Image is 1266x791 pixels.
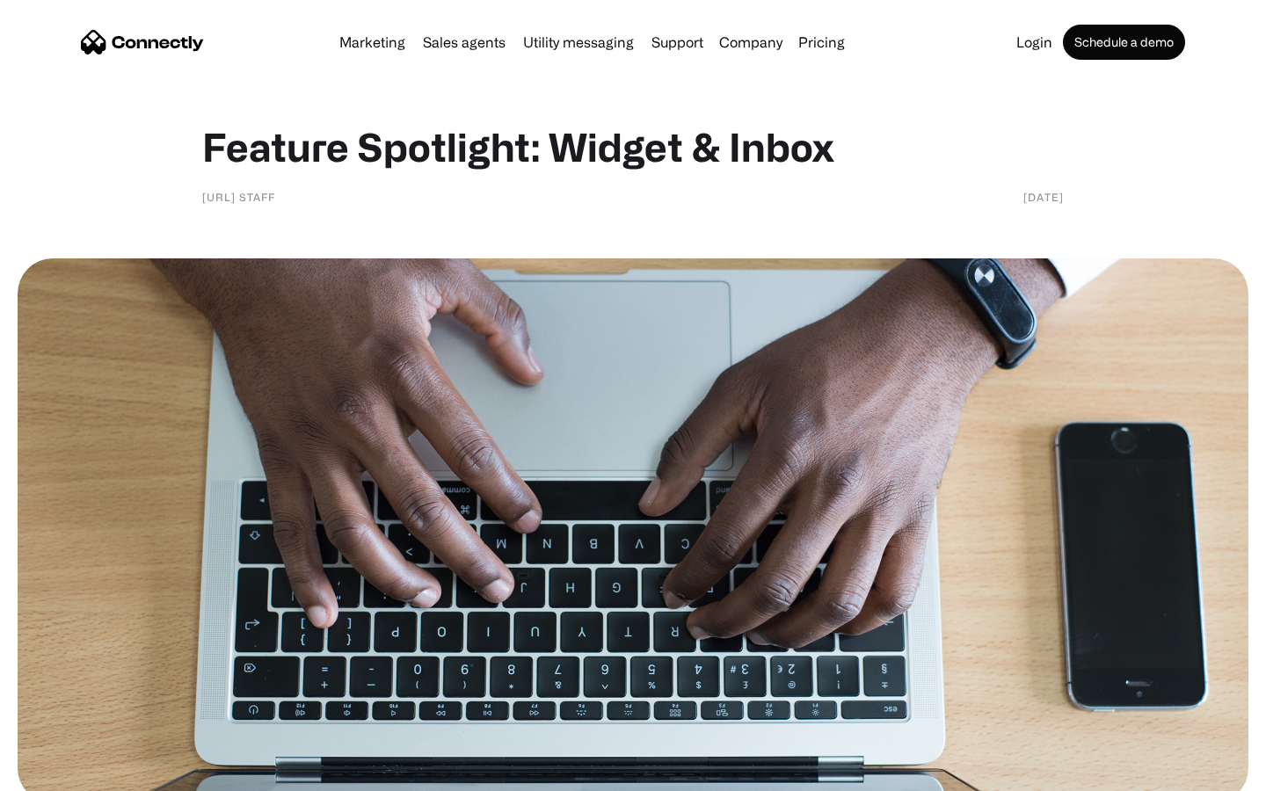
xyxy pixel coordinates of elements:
a: Sales agents [416,35,513,49]
a: Support [644,35,710,49]
ul: Language list [35,760,105,785]
aside: Language selected: English [18,760,105,785]
a: Schedule a demo [1063,25,1185,60]
div: [DATE] [1023,188,1064,206]
div: [URL] staff [202,188,275,206]
a: Marketing [332,35,412,49]
div: Company [719,30,782,54]
a: Pricing [791,35,852,49]
h1: Feature Spotlight: Widget & Inbox [202,123,1064,171]
a: Utility messaging [516,35,641,49]
a: Login [1009,35,1059,49]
